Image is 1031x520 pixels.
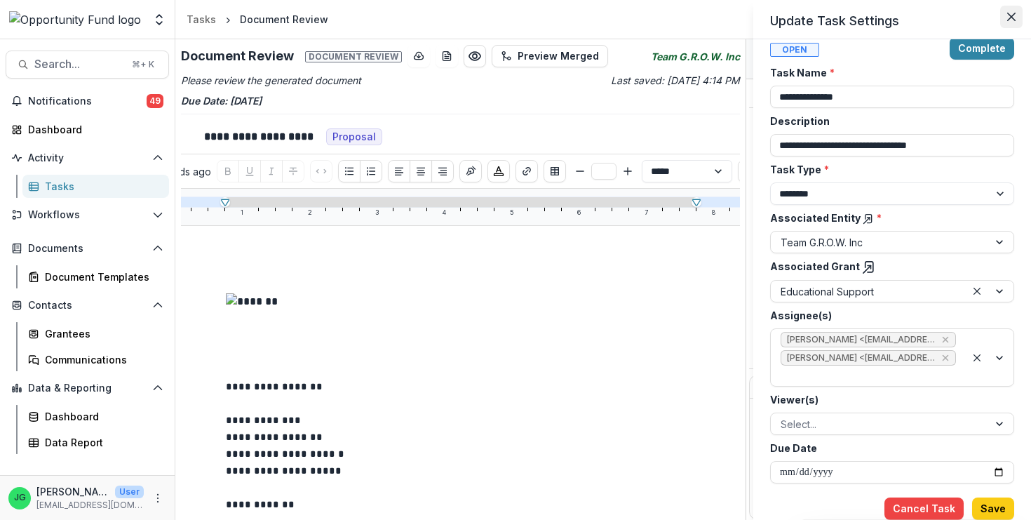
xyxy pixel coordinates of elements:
[1000,6,1023,28] button: Close
[969,349,985,366] div: Clear selected options
[770,211,1006,225] label: Associated Entity
[770,259,1006,274] label: Associated Grant
[940,333,951,347] div: Remove Ti Wilhelm <twilhelm@theopportunityfund.org> (twilhelm@theopportunityfund.org)
[787,335,936,345] span: [PERSON_NAME] <[EMAIL_ADDRESS][DOMAIN_NAME]> ([EMAIL_ADDRESS][DOMAIN_NAME])
[972,498,1014,520] button: Save
[969,283,985,300] div: Clear selected options
[884,498,964,520] button: Cancel Task
[770,65,1006,80] label: Task Name
[940,351,951,365] div: Remove Jake Goodman <jgoodman@theopportunityfund.org> (jgoodman@theopportunityfund.org)
[770,392,1006,407] label: Viewer(s)
[770,162,1006,177] label: Task Type
[770,441,1006,455] label: Due Date
[770,43,819,57] span: Open
[950,37,1014,60] button: Complete
[770,114,1006,128] label: Description
[770,308,1006,323] label: Assignee(s)
[787,353,936,363] span: [PERSON_NAME] <[EMAIL_ADDRESS][DOMAIN_NAME]> ([EMAIL_ADDRESS][DOMAIN_NAME])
